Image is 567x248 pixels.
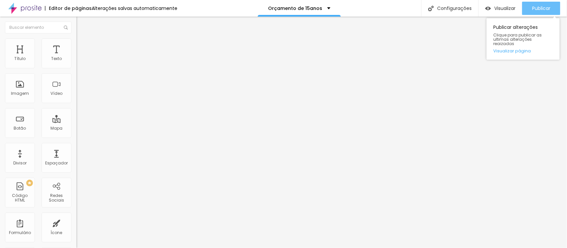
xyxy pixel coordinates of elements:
[14,56,26,61] div: Título
[7,193,33,203] div: Código HTML
[51,230,62,235] div: Ícone
[11,91,29,96] div: Imagem
[493,33,553,46] span: Clique para publicar as ultimas alterações reaizadas
[9,230,31,235] div: Formulário
[268,6,322,11] p: Orçamento de 15anos
[494,6,516,11] span: Visualizar
[532,6,550,11] span: Publicar
[76,17,567,248] iframe: Editor
[64,26,68,30] img: Icone
[428,6,434,11] img: Icone
[51,56,62,61] div: Texto
[43,193,69,203] div: Redes Sociais
[92,6,177,11] div: Alterações salvas automaticamente
[45,161,68,165] div: Espaçador
[13,161,27,165] div: Divisor
[14,126,26,131] div: Botão
[5,22,71,33] input: Buscar elemento
[50,126,62,131] div: Mapa
[50,91,62,96] div: Vídeo
[522,2,560,15] button: Publicar
[479,2,522,15] button: Visualizar
[45,6,92,11] div: Editor de páginas
[485,6,491,11] img: view-1.svg
[493,49,553,53] a: Visualizar página
[487,18,560,60] div: Publicar alterações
